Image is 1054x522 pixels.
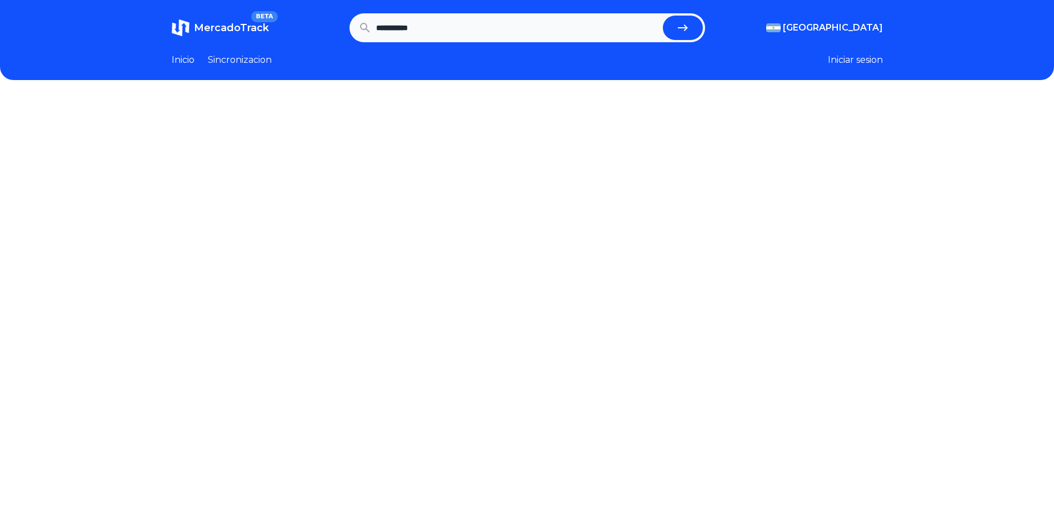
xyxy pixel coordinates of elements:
[172,53,194,67] a: Inicio
[828,53,883,67] button: Iniciar sesion
[208,53,272,67] a: Sincronizacion
[251,11,277,22] span: BETA
[172,19,189,37] img: MercadoTrack
[194,22,269,34] span: MercadoTrack
[172,19,269,37] a: MercadoTrackBETA
[783,21,883,34] span: [GEOGRAPHIC_DATA]
[766,23,781,32] img: Argentina
[766,21,883,34] button: [GEOGRAPHIC_DATA]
